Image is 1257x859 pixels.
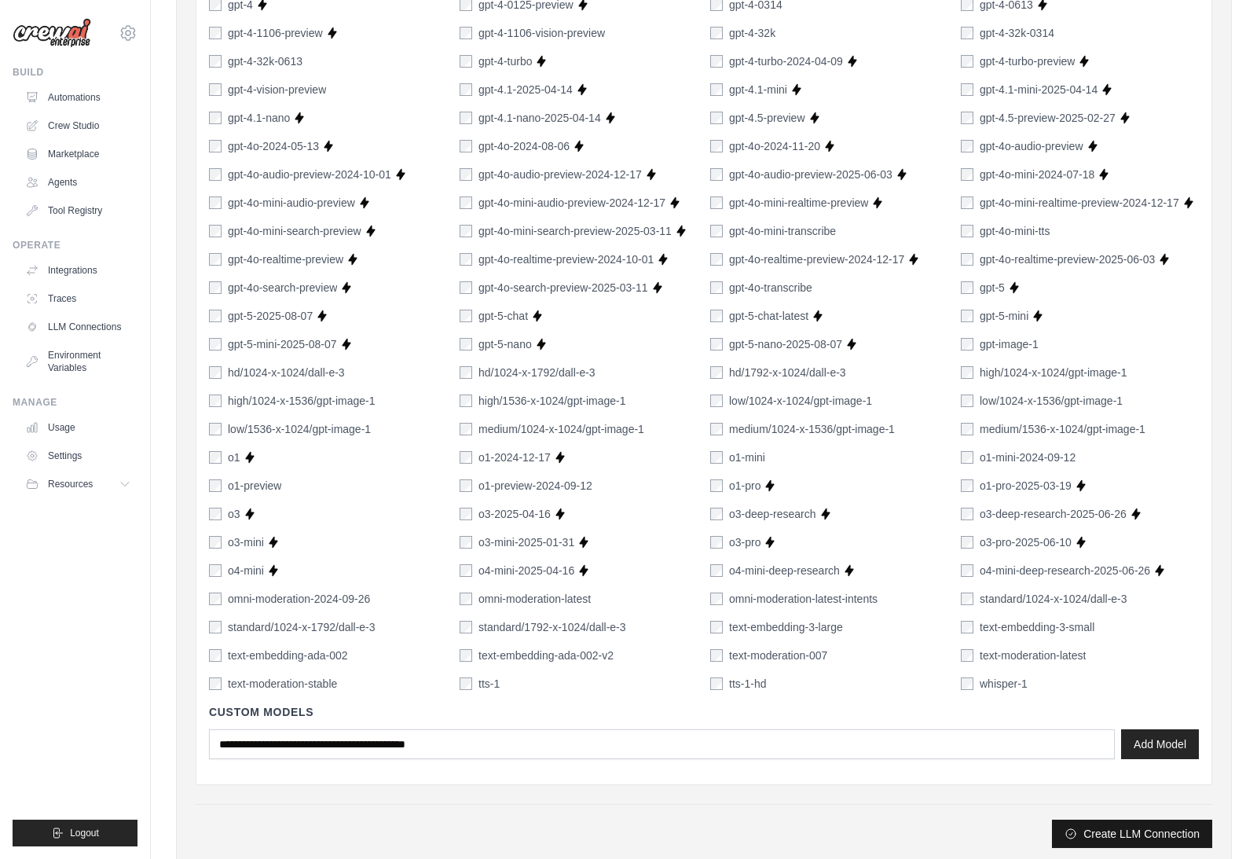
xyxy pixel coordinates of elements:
[980,648,1086,663] label: text-moderation-latest
[19,314,137,340] a: LLM Connections
[478,53,532,69] label: gpt-4-turbo
[710,281,723,294] input: gpt-4o-transcribe
[478,110,601,126] label: gpt-4.1-nano-2025-04-14
[710,366,723,379] input: hd/1792-x-1024/dall-e-3
[228,534,264,550] label: o3-mini
[729,251,904,267] label: gpt-4o-realtime-preview-2024-12-17
[228,195,355,211] label: gpt-4o-mini-audio-preview
[228,591,370,607] label: omni-moderation-2024-09-26
[209,55,222,68] input: gpt-4-32k-0613
[729,478,760,494] label: o1-pro
[961,281,973,294] input: gpt-5
[980,421,1145,437] label: medium/1536-x-1024/gpt-image-1
[729,82,787,97] label: gpt-4.1-mini
[980,25,1054,41] label: gpt-4-32k-0314
[961,677,973,690] input: whisper-1
[478,223,672,239] label: gpt-4o-mini-search-preview-2025-03-11
[209,83,222,96] input: gpt-4-vision-preview
[228,393,376,409] label: high/1024-x-1536/gpt-image-1
[961,366,973,379] input: high/1024-x-1024/gpt-image-1
[710,168,723,181] input: gpt-4o-audio-preview-2025-06-03
[710,649,723,662] input: text-moderation-007
[460,225,472,237] input: gpt-4o-mini-search-preview-2025-03-11
[961,225,973,237] input: gpt-4o-mini-tts
[228,53,302,69] label: gpt-4-32k-0613
[460,677,472,690] input: tts-1
[19,170,137,195] a: Agents
[19,113,137,138] a: Crew Studio
[729,365,846,380] label: hd/1792-x-1024/dall-e-3
[19,472,137,497] button: Resources
[209,479,222,492] input: o1-preview
[710,508,723,520] input: o3-deep-research
[70,827,99,839] span: Logout
[710,112,723,124] input: gpt-4.5-preview
[710,55,723,68] input: gpt-4-turbo-2024-04-09
[729,648,827,663] label: text-moderation-007
[980,619,1094,635] label: text-embedding-3-small
[478,648,614,663] label: text-embedding-ada-002-v2
[710,621,723,633] input: text-embedding-3-large
[478,676,500,692] label: tts-1
[980,365,1127,380] label: high/1024-x-1024/gpt-image-1
[478,534,574,550] label: o3-mini-2025-01-31
[729,619,843,635] label: text-embedding-3-large
[460,451,472,464] input: o1-2024-12-17
[710,536,723,549] input: o3-pro
[710,310,723,322] input: gpt-5-chat-latest
[478,251,654,267] label: gpt-4o-realtime-preview-2024-10-01
[980,82,1098,97] label: gpt-4.1-mini-2025-04-14
[729,280,812,296] label: gpt-4o-transcribe
[961,310,973,322] input: gpt-5-mini
[13,239,137,251] div: Operate
[209,395,222,407] input: high/1024-x-1536/gpt-image-1
[961,338,973,351] input: gpt-image-1
[478,195,665,211] label: gpt-4o-mini-audio-preview-2024-12-17
[478,591,591,607] label: omni-moderation-latest
[478,82,573,97] label: gpt-4.1-2025-04-14
[729,308,808,324] label: gpt-5-chat-latest
[209,423,222,435] input: low/1536-x-1024/gpt-image-1
[209,27,222,39] input: gpt-4-1106-preview
[209,593,222,605] input: omni-moderation-2024-09-26
[1121,729,1199,759] button: Add Model
[228,251,343,267] label: gpt-4o-realtime-preview
[961,395,973,407] input: low/1024-x-1536/gpt-image-1
[729,393,872,409] label: low/1024-x-1024/gpt-image-1
[1178,784,1257,859] iframe: Chat Widget
[961,508,973,520] input: o3-deep-research-2025-06-26
[961,168,973,181] input: gpt-4o-mini-2024-07-18
[980,478,1072,494] label: o1-pro-2025-03-19
[460,423,472,435] input: medium/1024-x-1024/gpt-image-1
[961,253,973,266] input: gpt-4o-realtime-preview-2025-06-03
[460,621,472,633] input: standard/1792-x-1024/dall-e-3
[980,110,1116,126] label: gpt-4.5-preview-2025-02-27
[729,450,765,465] label: o1-mini
[48,478,93,490] span: Resources
[19,343,137,380] a: Environment Variables
[961,196,973,209] input: gpt-4o-mini-realtime-preview-2024-12-17
[478,336,532,352] label: gpt-5-nano
[228,25,323,41] label: gpt-4-1106-preview
[478,138,570,154] label: gpt-4o-2024-08-06
[710,338,723,351] input: gpt-5-nano-2025-08-07
[460,83,472,96] input: gpt-4.1-2025-04-14
[961,593,973,605] input: standard/1024-x-1024/dall-e-3
[961,451,973,464] input: o1-mini-2024-09-12
[460,27,472,39] input: gpt-4-1106-vision-preview
[729,506,816,522] label: o3-deep-research
[729,138,820,154] label: gpt-4o-2024-11-20
[980,676,1028,692] label: whisper-1
[478,25,605,41] label: gpt-4-1106-vision-preview
[209,338,222,351] input: gpt-5-mini-2025-08-07
[961,479,973,492] input: o1-pro-2025-03-19
[980,138,1083,154] label: gpt-4o-audio-preview
[729,110,805,126] label: gpt-4.5-preview
[460,140,472,152] input: gpt-4o-2024-08-06
[961,112,973,124] input: gpt-4.5-preview-2025-02-27
[460,395,472,407] input: high/1536-x-1024/gpt-image-1
[228,308,313,324] label: gpt-5-2025-08-07
[228,506,240,522] label: o3
[13,66,137,79] div: Build
[710,451,723,464] input: o1-mini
